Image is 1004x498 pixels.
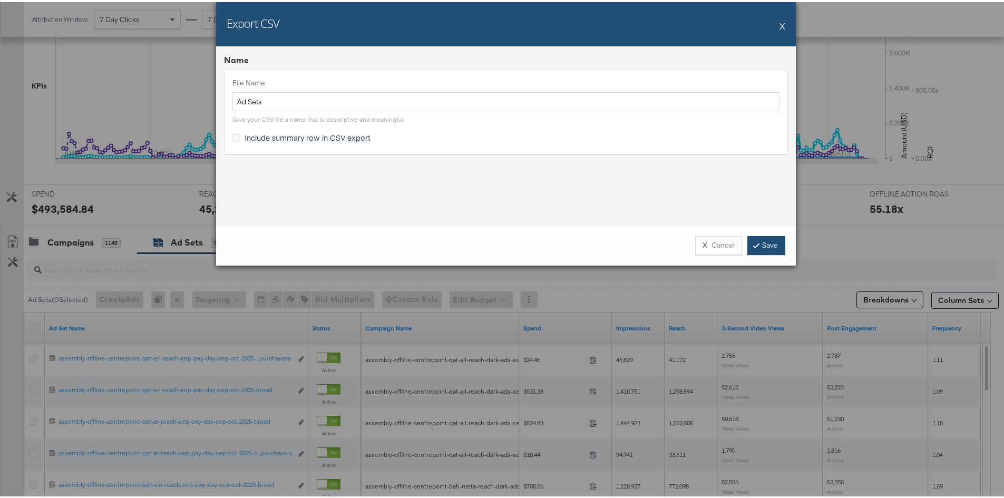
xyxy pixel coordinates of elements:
[747,234,785,253] a: Save
[232,113,404,122] div: Give your CSV file a name that is descriptive and meaningful.
[703,238,707,248] strong: X
[232,76,779,86] label: File Name
[245,130,371,141] span: Include summary row in CSV export
[227,13,279,29] h2: Export CSV
[695,234,742,253] button: XCancel
[224,52,788,64] div: Name
[779,13,785,34] button: X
